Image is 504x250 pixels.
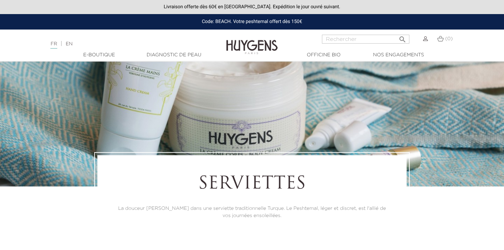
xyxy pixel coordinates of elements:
[65,42,72,46] a: EN
[47,40,205,48] div: |
[65,52,133,59] a: E-Boutique
[116,205,388,219] p: La douceur [PERSON_NAME] dans une serviette traditionnelle Turque. Le Peshtemal, léger et discret...
[140,52,208,59] a: Diagnostic de peau
[322,35,409,44] input: Rechercher
[289,52,358,59] a: Officine Bio
[50,42,57,49] a: FR
[116,174,388,195] h1: Serviettes
[396,33,409,42] button: 
[226,29,278,55] img: Huygens
[364,52,433,59] a: Nos engagements
[445,36,453,41] span: (0)
[398,33,407,42] i: 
